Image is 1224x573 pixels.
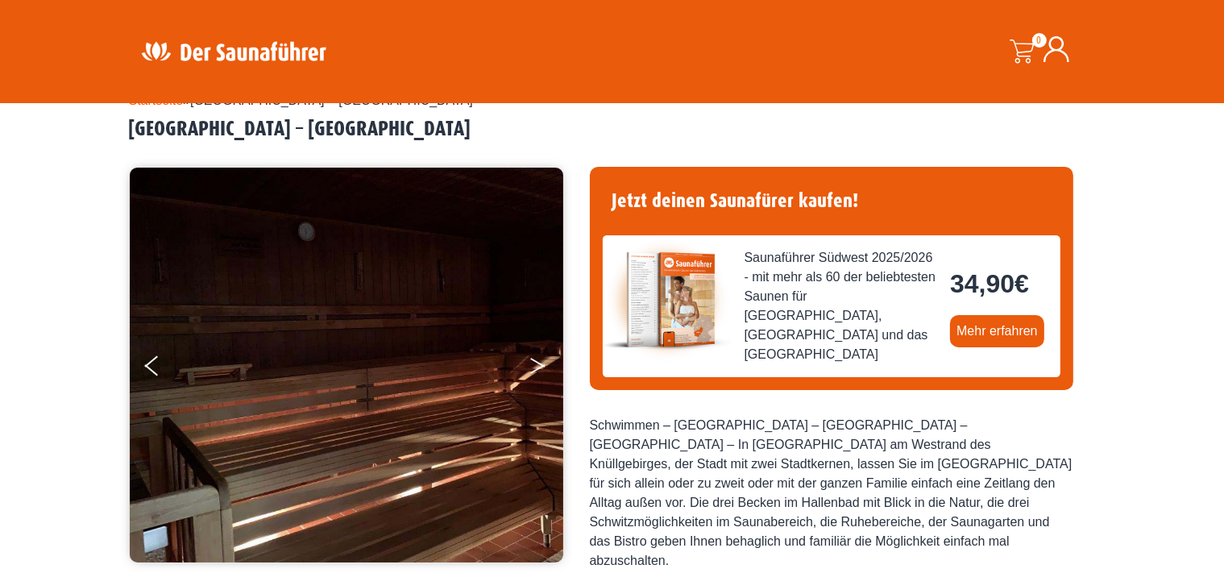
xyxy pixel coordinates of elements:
[129,117,1096,142] h2: [GEOGRAPHIC_DATA] – [GEOGRAPHIC_DATA]
[745,248,938,364] span: Saunaführer Südwest 2025/2026 - mit mehr als 60 der beliebtesten Saunen für [GEOGRAPHIC_DATA], [G...
[1032,33,1047,48] span: 0
[590,416,1073,571] div: Schwimmen – [GEOGRAPHIC_DATA] – [GEOGRAPHIC_DATA] – [GEOGRAPHIC_DATA] – In [GEOGRAPHIC_DATA] am W...
[950,315,1044,347] a: Mehr erfahren
[1014,269,1029,298] span: €
[950,269,1029,298] bdi: 34,90
[603,180,1060,222] h4: Jetzt deinen Saunafürer kaufen!
[145,349,185,389] button: Previous
[529,349,569,389] button: Next
[603,235,732,364] img: der-saunafuehrer-2025-suedwest.jpg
